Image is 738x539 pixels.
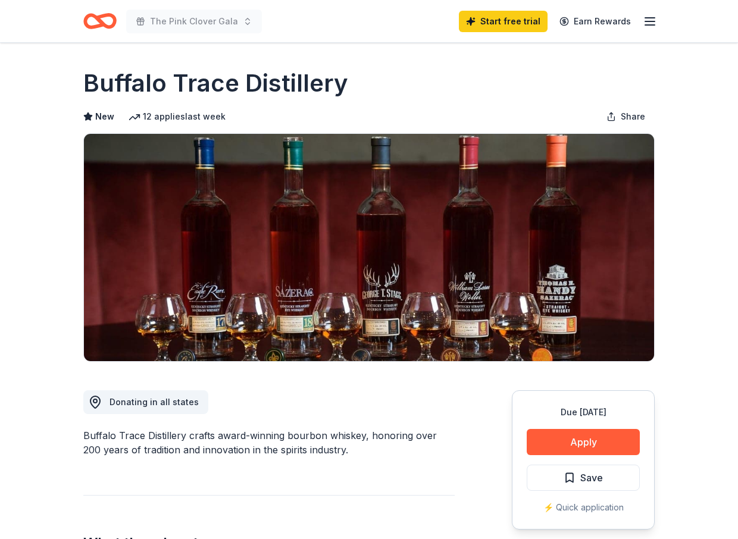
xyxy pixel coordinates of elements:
[129,109,226,124] div: 12 applies last week
[527,405,640,419] div: Due [DATE]
[459,11,548,32] a: Start free trial
[527,500,640,515] div: ⚡️ Quick application
[83,428,455,457] div: Buffalo Trace Distillery crafts award-winning bourbon whiskey, honoring over 200 years of traditi...
[527,429,640,455] button: Apply
[83,7,117,35] a: Home
[150,14,238,29] span: The Pink Clover Gala
[126,10,262,33] button: The Pink Clover Gala
[597,105,655,129] button: Share
[83,67,348,100] h1: Buffalo Trace Distillery
[552,11,638,32] a: Earn Rewards
[621,109,645,124] span: Share
[527,465,640,491] button: Save
[84,134,654,361] img: Image for Buffalo Trace Distillery
[95,109,114,124] span: New
[110,397,199,407] span: Donating in all states
[580,470,603,485] span: Save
